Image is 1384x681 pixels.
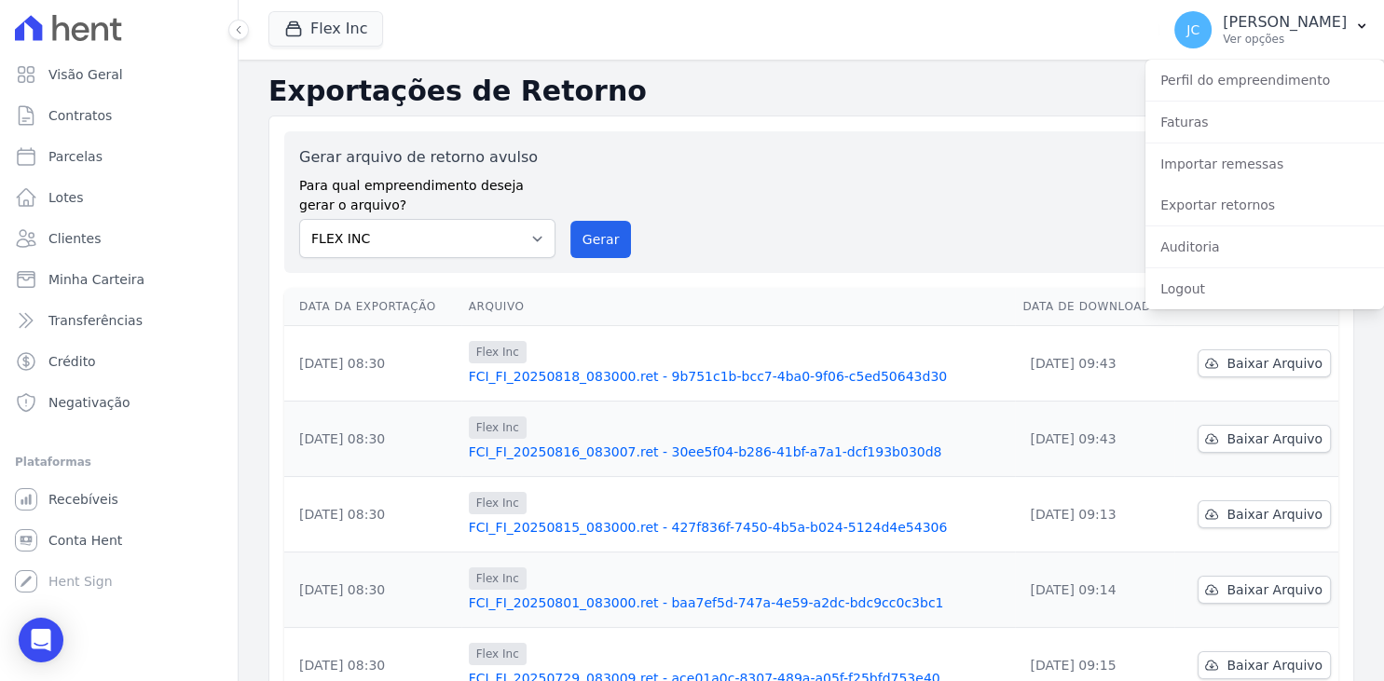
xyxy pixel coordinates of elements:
a: Parcelas [7,138,230,175]
span: Contratos [48,106,112,125]
a: Auditoria [1145,230,1384,264]
a: Crédito [7,343,230,380]
a: Transferências [7,302,230,339]
a: Perfil do empreendimento [1145,63,1384,97]
span: Negativação [48,393,130,412]
label: Gerar arquivo de retorno avulso [299,146,555,169]
span: Minha Carteira [48,270,144,289]
a: Importar remessas [1145,147,1384,181]
p: Ver opções [1223,32,1347,47]
span: Parcelas [48,147,103,166]
button: Flex Inc [268,11,383,47]
a: FCI_FI_20250816_083007.ret - 30ee5f04-b286-41bf-a7a1-dcf193b030d8 [469,443,1008,461]
span: Visão Geral [48,65,123,84]
a: FCI_FI_20250815_083000.ret - 427f836f-7450-4b5a-b024-5124d4e54306 [469,518,1008,537]
a: Faturas [1145,105,1384,139]
span: Flex Inc [469,567,527,590]
div: Open Intercom Messenger [19,618,63,662]
span: Flex Inc [469,341,527,363]
td: [DATE] 08:30 [284,477,461,552]
a: FCI_FI_20250801_083000.ret - baa7ef5d-747a-4e59-a2dc-bdc9cc0c3bc1 [469,593,1008,612]
a: Minha Carteira [7,261,230,298]
button: JC [PERSON_NAME] Ver opções [1159,4,1384,56]
span: Conta Hent [48,531,122,550]
p: [PERSON_NAME] [1223,13,1347,32]
a: Baixar Arquivo [1198,349,1331,377]
a: Logout [1145,272,1384,306]
td: [DATE] 09:13 [1015,477,1173,552]
a: Baixar Arquivo [1198,425,1331,453]
a: Lotes [7,179,230,216]
span: Flex Inc [469,416,527,439]
button: Gerar [570,221,632,258]
span: Baixar Arquivo [1226,656,1322,674]
span: Crédito [48,352,96,371]
span: Clientes [48,229,101,248]
a: Baixar Arquivo [1198,500,1331,528]
span: Flex Inc [469,492,527,514]
td: [DATE] 09:14 [1015,552,1173,628]
span: Baixar Arquivo [1226,505,1322,524]
span: Baixar Arquivo [1226,354,1322,373]
td: [DATE] 09:43 [1015,326,1173,402]
a: Recebíveis [7,481,230,518]
span: JC [1186,23,1199,36]
span: Transferências [48,311,143,330]
span: Baixar Arquivo [1226,580,1322,599]
span: Recebíveis [48,490,118,509]
a: FCI_FI_20250818_083000.ret - 9b751c1b-bcc7-4ba0-9f06-c5ed50643d30 [469,367,1008,386]
h2: Exportações de Retorno [268,75,1354,108]
a: Negativação [7,384,230,421]
th: Data da Exportação [284,288,461,326]
td: [DATE] 08:30 [284,402,461,477]
td: [DATE] 08:30 [284,552,461,628]
div: Plataformas [15,451,223,473]
a: Clientes [7,220,230,257]
span: Lotes [48,188,84,207]
th: Data de Download [1015,288,1173,326]
label: Para qual empreendimento deseja gerar o arquivo? [299,169,555,215]
td: [DATE] 09:43 [1015,402,1173,477]
td: [DATE] 08:30 [284,326,461,402]
a: Contratos [7,97,230,134]
a: Conta Hent [7,522,230,559]
a: Exportar retornos [1145,188,1384,222]
span: Flex Inc [469,643,527,665]
span: Baixar Arquivo [1226,429,1322,448]
th: Arquivo [461,288,1016,326]
a: Baixar Arquivo [1198,576,1331,604]
a: Visão Geral [7,56,230,93]
a: Baixar Arquivo [1198,651,1331,679]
